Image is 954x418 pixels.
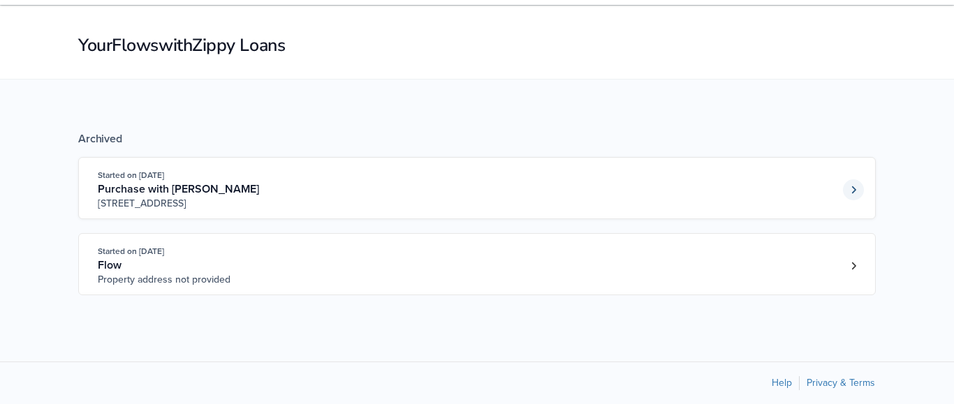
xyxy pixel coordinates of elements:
span: Property address not provided [98,273,311,287]
span: Purchase with [PERSON_NAME] [98,182,259,196]
span: [STREET_ADDRESS] [98,197,311,211]
span: Started on [DATE] [98,170,164,180]
a: Help [772,377,792,389]
span: Flow [98,258,122,272]
a: Loan number 4131746 [843,255,864,276]
a: Privacy & Terms [807,377,875,389]
span: Started on [DATE] [98,246,164,256]
a: Open loan 4143237 [78,157,876,219]
h1: Your Flows with Zippy Loans [78,33,876,57]
div: Archived [78,132,876,146]
a: Open loan 4131746 [78,233,876,295]
a: Loan number 4143237 [843,179,864,200]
